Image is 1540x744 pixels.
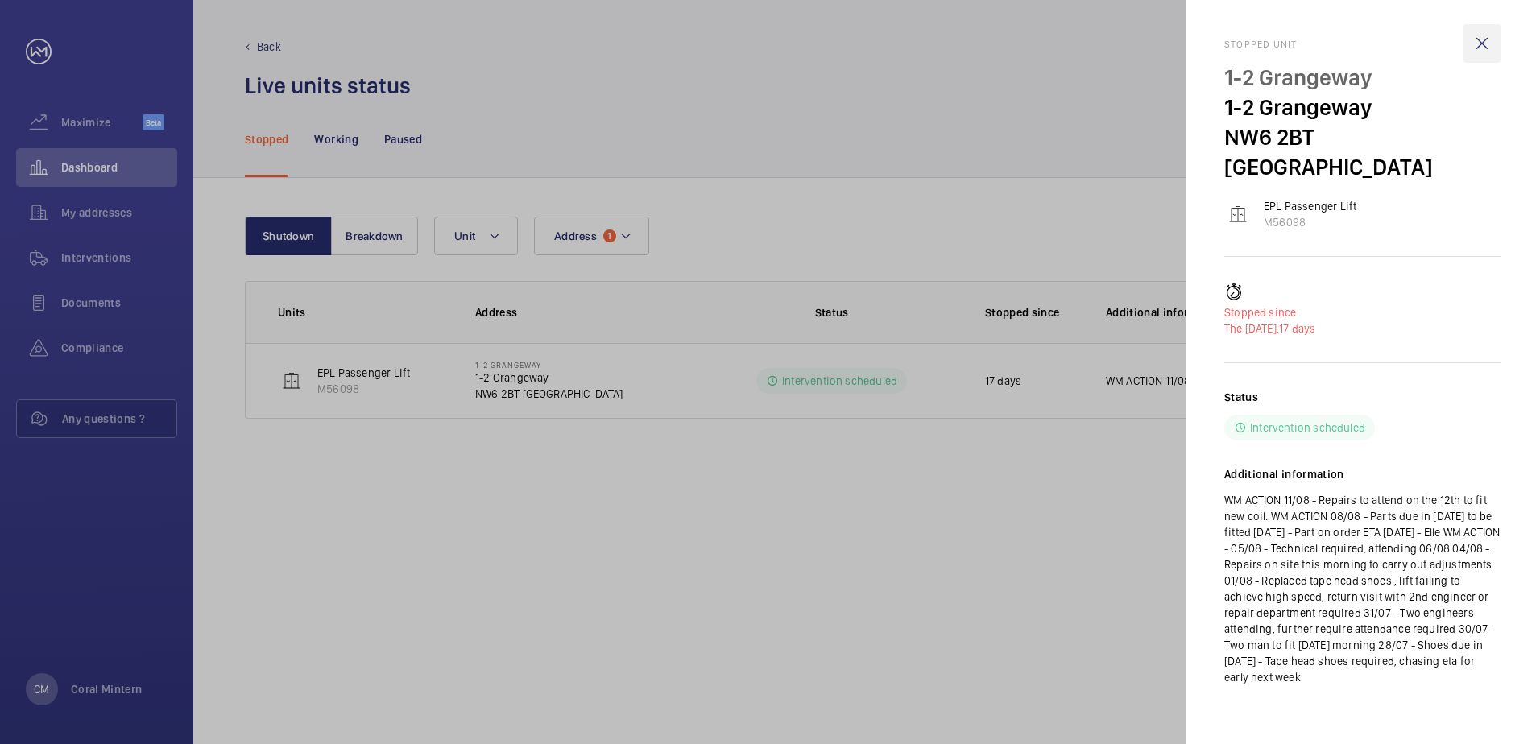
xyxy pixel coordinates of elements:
p: NW6 2BT [GEOGRAPHIC_DATA] [1224,122,1501,182]
p: 1-2 Grangeway [1224,63,1501,93]
p: Stopped since [1224,304,1501,320]
p: 17 days [1224,320,1501,337]
p: EPL Passenger Lift [1264,198,1356,214]
p: Intervention scheduled [1250,420,1365,436]
p: M56098 [1264,214,1356,230]
h2: Status [1224,389,1258,405]
h2: Stopped unit [1224,39,1501,50]
p: WM ACTION 11/08 - Repairs to attend on the 12th to fit new coil. WM ACTION 08/08 - Parts due in [... [1224,492,1501,685]
img: elevator.svg [1228,205,1248,224]
p: 1-2 Grangeway [1224,93,1501,122]
span: The [DATE], [1224,322,1279,335]
h2: Additional information [1224,466,1501,482]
